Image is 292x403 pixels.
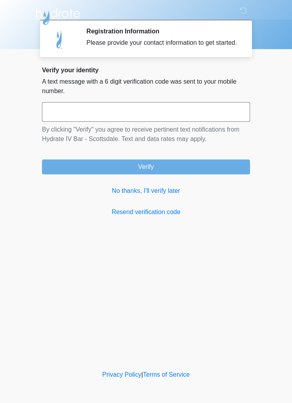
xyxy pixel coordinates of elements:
img: Hydrate IV Bar - Scottsdale Logo [34,6,81,26]
a: Resend verification code [42,207,250,217]
h2: Verify your identity [42,66,250,74]
div: Please provide your contact information to get started. [86,38,238,48]
img: Agent Avatar [48,27,71,51]
a: Terms of Service [143,371,190,378]
p: A text message with a 6 digit verification code was sent to your mobile number. [42,77,250,96]
a: | [141,371,143,378]
a: Privacy Policy [102,371,142,378]
p: By clicking "Verify" you agree to receive pertinent text notifications from Hydrate IV Bar - Scot... [42,125,250,144]
button: Verify [42,159,250,174]
a: No thanks, I'll verify later [42,186,250,196]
